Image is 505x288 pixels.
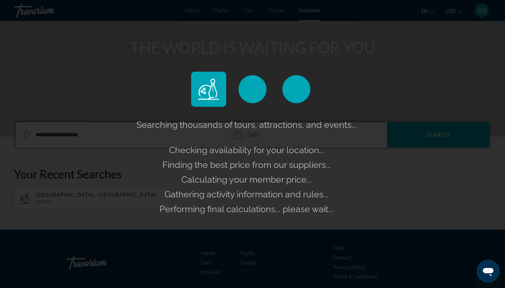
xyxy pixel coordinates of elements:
span: Calculating your member price... [181,174,312,185]
span: Finding the best price from our suppliers... [162,159,331,170]
span: Gathering activity information and rules... [164,189,329,199]
span: Checking availability for your location... [169,145,324,155]
iframe: Button to launch messaging window [477,260,499,282]
span: Performing final calculations... please wait... [160,204,334,214]
span: Searching thousands of tours, attractions, and events... [136,119,357,130]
